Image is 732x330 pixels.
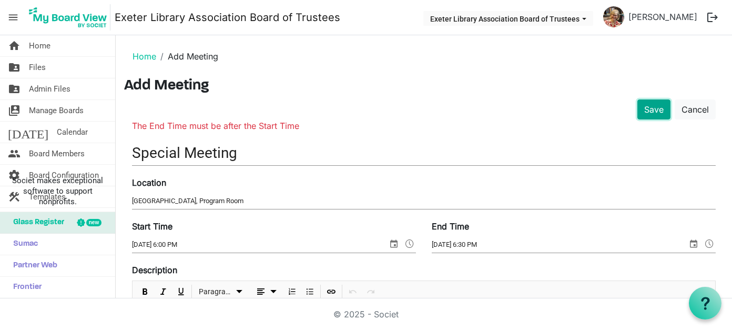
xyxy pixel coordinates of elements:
span: select [687,237,700,251]
label: Description [132,264,177,276]
a: [PERSON_NAME] [624,6,701,27]
button: dropdownbutton [251,285,281,298]
span: Frontier [8,277,42,298]
div: Alignments [249,281,283,303]
button: Paragraph dropdownbutton [195,285,247,298]
span: home [8,35,21,56]
label: End Time [432,220,469,233]
label: Location [132,176,166,189]
span: [DATE] [8,122,48,143]
span: Societ makes exceptional software to support nonprofits. [5,175,110,207]
div: Underline [172,281,190,303]
span: Paragraph [199,285,233,298]
a: My Board View Logo [26,4,115,31]
h3: Add Meeting [124,77,724,95]
span: menu [3,7,23,27]
a: Cancel [675,99,716,119]
span: Admin Files [29,78,70,99]
button: Save [637,99,670,119]
span: Manage Boards [29,100,84,121]
img: oiUq6S1lSyLOqxOgPlXYhI3g0FYm13iA4qhAgY5oJQiVQn4Ddg2A9SORYVWq4Lz4pb3-biMLU3tKDRk10OVDzQ_thumb.png [603,6,624,27]
button: Italic [156,285,170,298]
li: Add Meeting [156,50,218,63]
button: Insert Link [324,285,338,298]
span: Board Members [29,143,85,164]
span: Files [29,57,46,78]
span: folder_shared [8,78,21,99]
a: © 2025 - Societ [333,309,399,319]
label: Start Time [132,220,172,233]
span: folder_shared [8,57,21,78]
button: Exeter Library Association Board of Trustees dropdownbutton [423,11,593,26]
div: Formats [194,281,249,303]
div: Numbered List [283,281,301,303]
span: select [388,237,400,251]
span: switch_account [8,100,21,121]
button: Bold [138,285,152,298]
button: Bulleted List [302,285,317,298]
button: logout [701,6,724,28]
input: Title [132,141,716,165]
span: Sumac [8,234,38,255]
button: Underline [174,285,188,298]
img: My Board View Logo [26,4,110,31]
div: Bold [136,281,154,303]
a: Home [133,51,156,62]
span: Glass Register [8,212,64,233]
span: people [8,143,21,164]
a: Exeter Library Association Board of Trustees [115,7,340,28]
span: Partner Web [8,255,57,276]
div: new [86,219,101,226]
span: Calendar [57,122,88,143]
div: Italic [154,281,172,303]
div: Bulleted List [301,281,319,303]
span: Home [29,35,50,56]
button: Numbered List [284,285,299,298]
span: settings [8,165,21,186]
div: Insert Link [322,281,340,303]
span: Board Configuration [29,165,99,186]
li: The End Time must be after the Start Time [132,119,716,132]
